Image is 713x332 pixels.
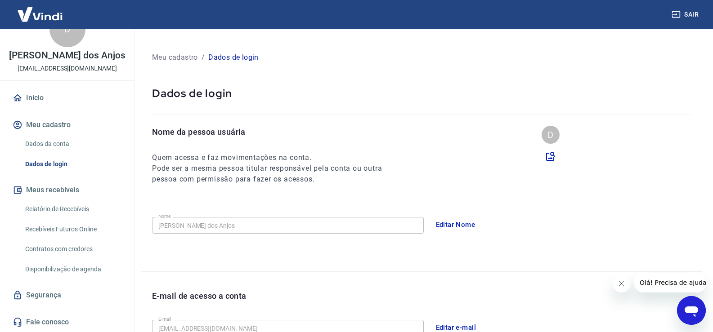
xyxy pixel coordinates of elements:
[152,86,691,100] p: Dados de login
[11,180,124,200] button: Meus recebíveis
[158,213,171,220] label: Nome
[613,274,631,292] iframe: Fechar mensagem
[152,52,198,63] p: Meu cadastro
[202,52,205,63] p: /
[9,51,126,60] p: [PERSON_NAME] dos Anjos
[542,126,560,144] div: D
[11,0,69,28] img: Vindi
[158,316,171,323] label: E-mail
[152,126,399,138] p: Nome da pessoa usuária
[22,135,124,153] a: Dados da conta
[49,11,85,47] div: D
[11,115,124,135] button: Meu cadastro
[22,200,124,218] a: Relatório de Recebíveis
[22,220,124,239] a: Recebíveis Futuros Online
[431,215,480,234] button: Editar Nome
[11,285,124,305] a: Segurança
[22,155,124,173] a: Dados de login
[677,296,706,325] iframe: Botão para abrir a janela de mensagens
[208,52,259,63] p: Dados de login
[152,163,399,185] h6: Pode ser a mesma pessoa titular responsável pela conta ou outra pessoa com permissão para fazer o...
[11,88,124,108] a: Início
[152,290,247,302] p: E-mail de acesso a conta
[18,64,117,73] p: [EMAIL_ADDRESS][DOMAIN_NAME]
[22,240,124,258] a: Contratos com credores
[634,273,706,292] iframe: Mensagem da empresa
[11,312,124,332] a: Fale conosco
[670,6,702,23] button: Sair
[152,152,399,163] h6: Quem acessa e faz movimentações na conta.
[5,6,76,13] span: Olá! Precisa de ajuda?
[22,260,124,279] a: Disponibilização de agenda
